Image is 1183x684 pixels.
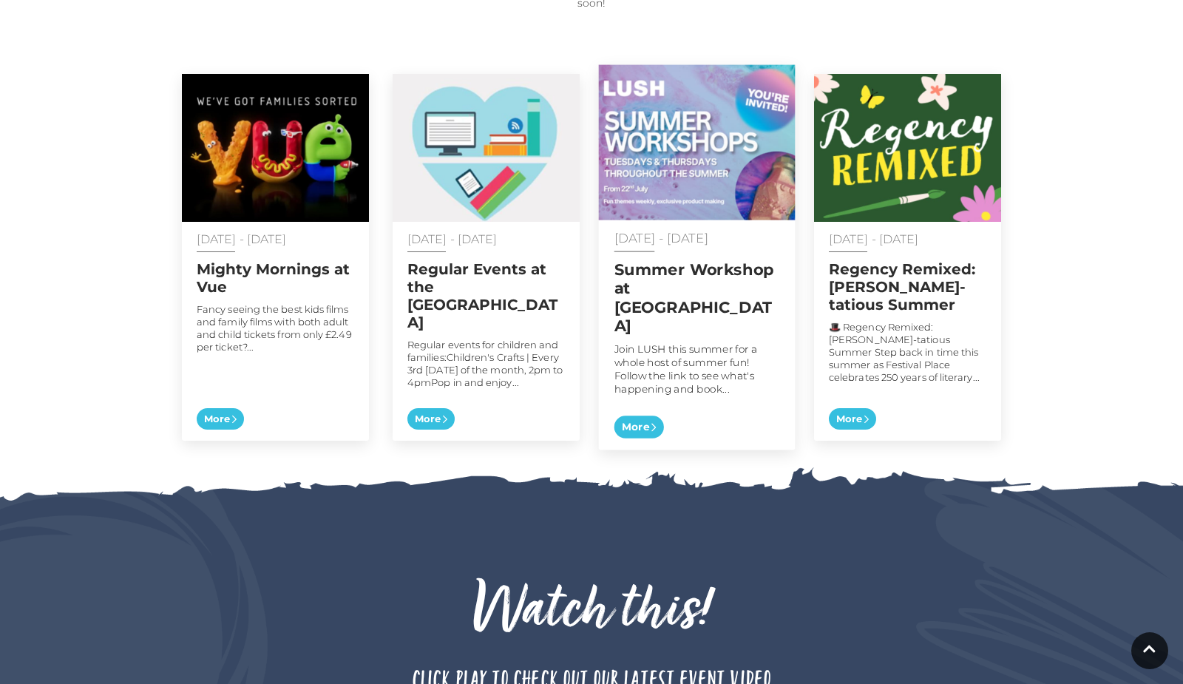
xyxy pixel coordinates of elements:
[197,303,354,353] p: Fancy seeing the best kids films and family films with both adult and child tickets from only £2....
[614,416,664,438] span: More
[182,74,369,441] a: [DATE] - [DATE] Mighty Mornings at Vue Fancy seeing the best kids films and family films with bot...
[814,74,1001,441] a: [DATE] - [DATE] Regency Remixed: [PERSON_NAME]-tatious Summer 🎩 Regency Remixed: [PERSON_NAME]-ta...
[829,233,986,246] p: [DATE] - [DATE]
[829,408,876,430] span: More
[407,233,565,246] p: [DATE] - [DATE]
[197,260,354,296] h2: Mighty Mornings at Vue
[614,231,780,245] p: [DATE] - [DATE]
[197,408,244,430] span: More
[407,408,455,430] span: More
[614,260,780,335] h2: Summer Workshop at [GEOGRAPHIC_DATA]
[181,577,1002,648] h2: Watch this!
[829,321,986,384] p: 🎩 Regency Remixed: [PERSON_NAME]-tatious Summer Step back in time this summer as Festival Place c...
[407,339,565,389] p: Regular events for children and families:Children's Crafts | Every 3rd [DATE] of the month, 2pm t...
[829,260,986,314] h2: Regency Remixed: [PERSON_NAME]-tatious Summer
[393,74,580,441] a: [DATE] - [DATE] Regular Events at the [GEOGRAPHIC_DATA] Regular events for children and families:...
[599,65,796,450] a: [DATE] - [DATE] Summer Workshop at [GEOGRAPHIC_DATA] Join LUSH this summer for a whole host of su...
[614,343,780,396] p: Join LUSH this summer for a whole host of summer fun! Follow the link to see what's happening and...
[407,260,565,331] h2: Regular Events at the [GEOGRAPHIC_DATA]
[197,233,354,246] p: [DATE] - [DATE]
